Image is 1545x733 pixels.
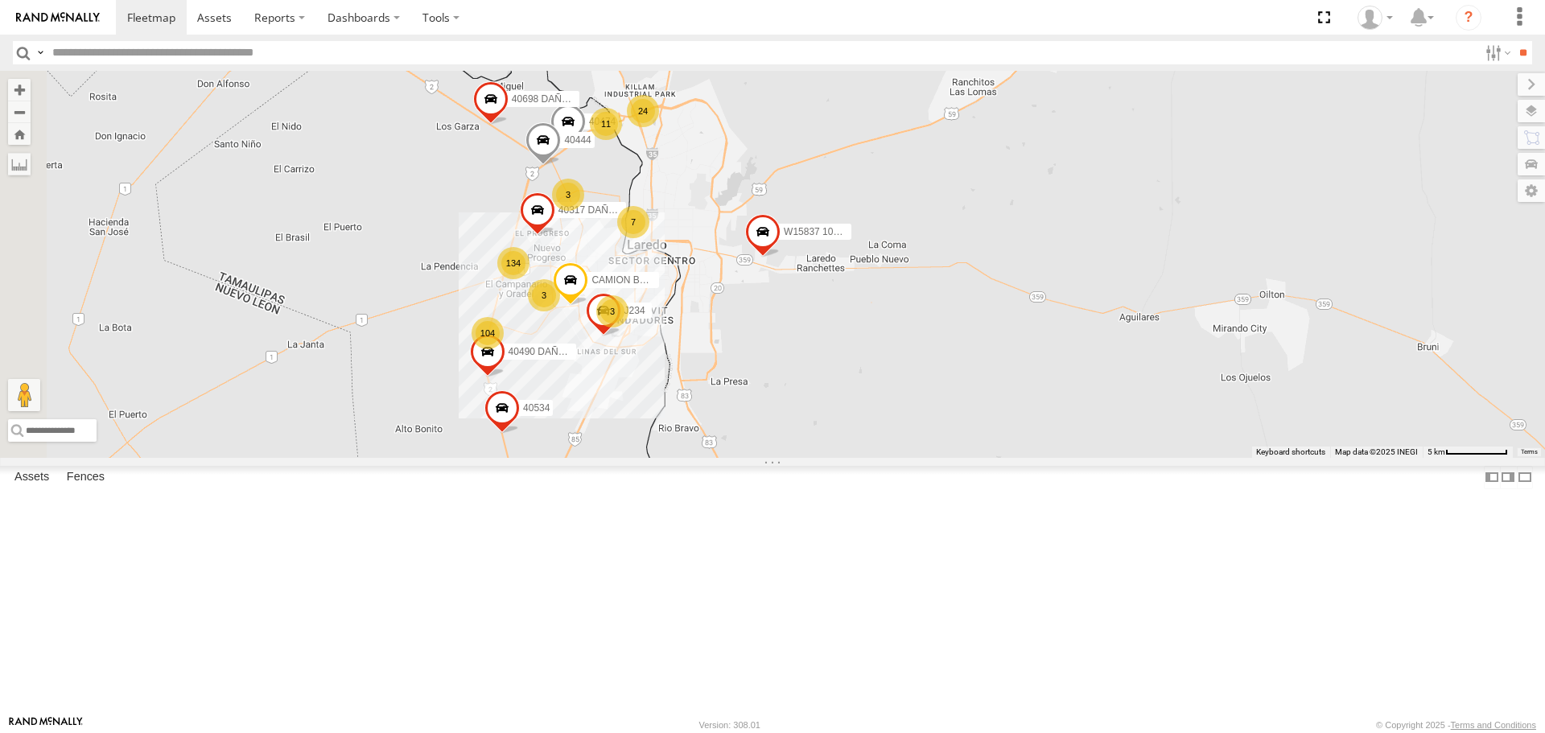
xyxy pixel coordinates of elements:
button: Keyboard shortcuts [1256,447,1325,458]
span: J234 [624,305,645,316]
a: Terms (opens in new tab) [1521,448,1538,455]
div: 134 [497,247,529,279]
label: Hide Summary Table [1517,466,1533,489]
span: W15837 102025 [784,226,855,237]
span: 40534 [523,403,550,414]
div: 3 [596,295,628,327]
span: 40444 [564,135,591,146]
button: Zoom out [8,101,31,123]
span: 40474 [589,116,616,127]
div: Version: 308.01 [699,720,760,730]
img: rand-logo.svg [16,12,100,23]
button: Zoom Home [8,123,31,145]
span: 40698 DAÑADO [512,94,583,105]
label: Dock Summary Table to the Right [1500,466,1516,489]
span: CAMION BRAZO [591,274,666,286]
label: Map Settings [1518,179,1545,202]
span: 40490 DAÑADO [509,346,579,357]
a: Terms and Conditions [1451,720,1536,730]
label: Dock Summary Table to the Left [1484,466,1500,489]
div: 3 [528,279,560,311]
label: Search Filter Options [1479,41,1514,64]
div: 3 [552,179,584,211]
span: 40317 DAÑADO 102025 [558,204,664,216]
div: Caseta Laredo TX [1352,6,1399,30]
button: Zoom in [8,79,31,101]
button: Map Scale: 5 km per 74 pixels [1423,447,1513,458]
label: Search Query [34,41,47,64]
button: Drag Pegman onto the map to open Street View [8,379,40,411]
div: © Copyright 2025 - [1376,720,1536,730]
div: 24 [627,95,659,127]
label: Measure [8,153,31,175]
i: ? [1456,5,1481,31]
div: 7 [617,206,649,238]
div: 11 [590,108,622,140]
label: Fences [59,467,113,489]
label: Assets [6,467,57,489]
div: 104 [472,317,504,349]
a: Visit our Website [9,717,83,733]
span: 5 km [1428,447,1445,456]
span: Map data ©2025 INEGI [1335,447,1418,456]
